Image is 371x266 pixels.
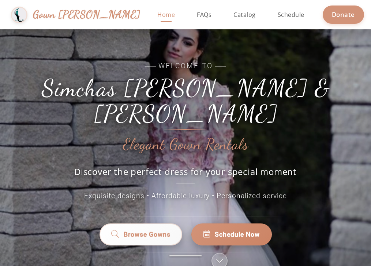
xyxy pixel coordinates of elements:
span: Browse Gowns [123,230,170,239]
span: Schedule Now [215,230,260,239]
span: Gown [PERSON_NAME] [33,7,140,22]
span: Donate [332,10,355,19]
p: Exquisite designs • Affordable luxury • Personalized service [21,191,350,201]
a: Gown [PERSON_NAME] [11,5,133,25]
span: Home [157,11,175,19]
span: Welcome to [21,61,350,72]
span: Schedule [278,11,304,19]
a: Donate [323,6,364,23]
h2: Elegant Gown Rentals [123,136,248,153]
h1: Simchas [PERSON_NAME] & [PERSON_NAME] [21,75,350,127]
img: Gown Gmach Logo [11,7,27,23]
span: Catalog [233,11,256,19]
span: FAQs [197,11,211,19]
p: Discover the perfect dress for your special moment [67,165,304,183]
